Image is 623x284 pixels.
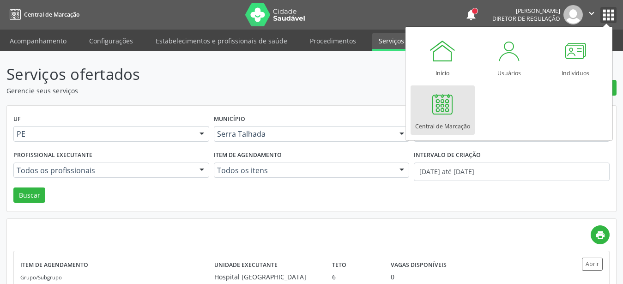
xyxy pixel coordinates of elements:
span: Central de Marcação [24,11,79,18]
button: notifications [465,8,478,21]
label: Item de agendamento [214,148,282,163]
button: apps [600,7,617,23]
a: Central de Marcação [411,85,475,135]
a: Indivíduos [544,32,608,82]
span: Serra Talhada [217,129,391,139]
a: Central de Marcação [6,7,79,22]
div: 6 [332,272,378,282]
div: [PERSON_NAME] [492,7,560,15]
label: Município [214,112,245,127]
p: Serviços ofertados [6,63,434,86]
label: UF [13,112,21,127]
label: Profissional executante [13,148,92,163]
a: Estabelecimentos e profissionais de saúde [149,33,294,49]
a: print [591,225,610,244]
small: Grupo/Subgrupo [20,274,62,281]
label: Intervalo de criação [414,148,481,163]
p: Gerencie seus serviços [6,86,434,96]
label: Vagas disponíveis [391,258,447,272]
a: Configurações [83,33,139,49]
span: PE [17,129,190,139]
a: Usuários [477,32,541,82]
input: Selecione um intervalo [414,163,610,181]
a: Procedimentos [303,33,363,49]
a: Serviços ofertados [372,33,442,51]
a: Início [411,32,475,82]
label: Unidade executante [214,258,278,272]
button: Buscar [13,187,45,203]
label: Teto [332,258,346,272]
a: Acompanhamento [3,33,73,49]
i:  [587,8,597,18]
div: Hospital [GEOGRAPHIC_DATA] [214,272,319,282]
span: Todos os profissionais [17,166,190,175]
div: 0 [391,272,394,282]
button: Abrir [582,258,603,270]
img: img [563,5,583,24]
span: Todos os itens [217,166,391,175]
span: Diretor de regulação [492,15,560,23]
i: print [595,230,605,240]
label: Item de agendamento [20,258,88,272]
button:  [583,5,600,24]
